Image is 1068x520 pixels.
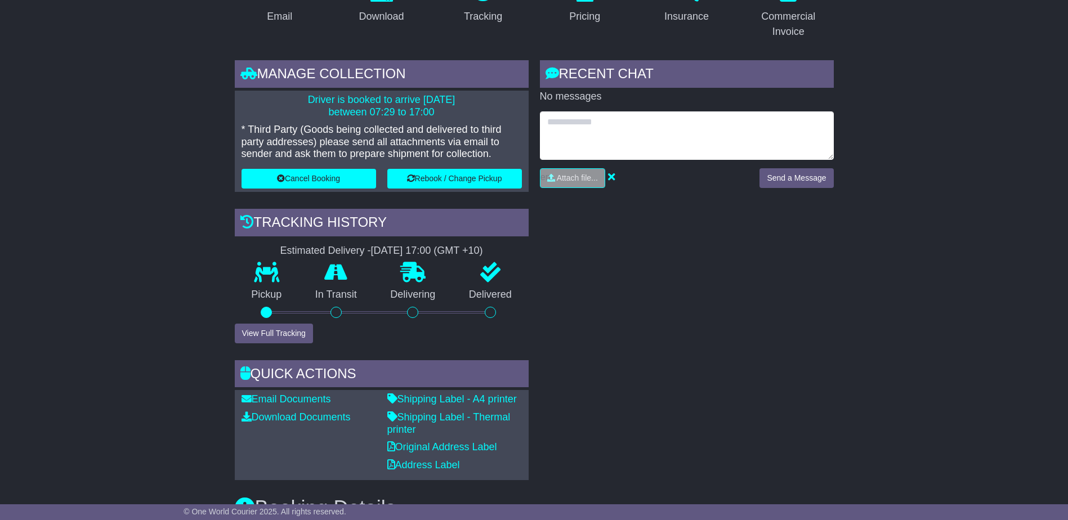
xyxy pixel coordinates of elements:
div: Insurance [664,9,709,24]
div: Pricing [569,9,600,24]
p: Delivering [374,289,453,301]
a: Email Documents [242,393,331,405]
p: No messages [540,91,834,103]
div: RECENT CHAT [540,60,834,91]
a: Original Address Label [387,441,497,452]
p: Delivered [452,289,529,301]
span: © One World Courier 2025. All rights reserved. [184,507,346,516]
div: Quick Actions [235,360,529,391]
p: * Third Party (Goods being collected and delivered to third party addresses) please send all atta... [242,124,522,160]
div: Tracking history [235,209,529,239]
h3: Booking Details [235,497,834,519]
a: Address Label [387,459,460,470]
button: Send a Message [759,168,833,188]
p: Driver is booked to arrive [DATE] between 07:29 to 17:00 [242,94,522,118]
div: [DATE] 17:00 (GMT +10) [371,245,483,257]
a: Shipping Label - A4 printer [387,393,517,405]
div: Tracking [464,9,502,24]
div: Commercial Invoice [750,9,826,39]
div: Estimated Delivery - [235,245,529,257]
div: Manage collection [235,60,529,91]
p: Pickup [235,289,299,301]
div: Download [359,9,404,24]
button: Rebook / Change Pickup [387,169,522,189]
button: View Full Tracking [235,324,313,343]
p: In Transit [298,289,374,301]
div: Email [267,9,292,24]
button: Cancel Booking [242,169,376,189]
a: Shipping Label - Thermal printer [387,411,511,435]
a: Download Documents [242,411,351,423]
